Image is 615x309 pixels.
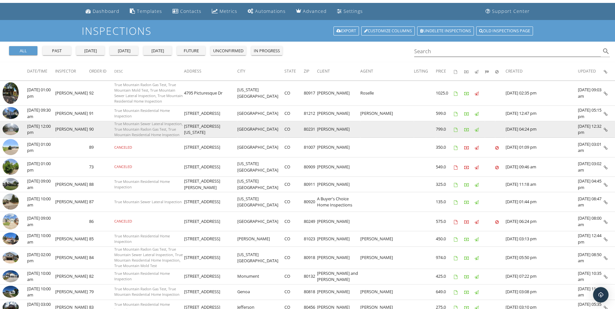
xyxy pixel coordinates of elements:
td: 89 [89,138,114,157]
td: [PERSON_NAME] [317,177,360,192]
td: 87 [89,192,114,212]
span: Desc [114,69,123,74]
button: [DATE] [110,46,138,55]
td: [DATE] 01:00 pm [27,138,55,157]
td: [STREET_ADDRESS] [184,284,237,300]
td: 325.0 [436,177,454,192]
td: [GEOGRAPHIC_DATA] [237,212,284,231]
td: Genoa [237,284,284,300]
td: CO [284,121,304,138]
td: [DATE] 02:35 pm [506,81,578,105]
td: [US_STATE][GEOGRAPHIC_DATA] [237,177,284,192]
td: [PERSON_NAME] [317,138,360,157]
img: 9525937%2Fcover_photos%2Fl72eUsidCE6ddVXRKoLR%2Fsmall.jpg [3,123,19,135]
td: 4795 Picturesque Dr [184,81,237,105]
div: Open Intercom Messenger [593,287,609,303]
td: [DATE] 09:03 am [578,81,604,105]
span: True Mountain Sewer Lateral Inspection [114,199,182,204]
td: [PERSON_NAME] [237,231,284,247]
td: [DATE] 08:00 am [578,212,604,231]
span: True Mountain Residential Home Inspection [114,234,170,244]
td: [DATE] 02:00 pm [27,247,55,269]
td: 80818 [304,284,317,300]
button: all [9,46,37,55]
a: Contacts [170,5,204,17]
td: 82 [89,269,114,284]
td: [DATE] 11:18 am [578,284,604,300]
td: 80911 [304,177,317,192]
th: Date/Time: Not sorted. [27,62,55,80]
td: 80132 [304,269,317,284]
td: [PERSON_NAME] [55,177,89,192]
div: past [45,48,68,54]
span: CANCELED [114,145,132,150]
span: CANCELED [114,164,132,169]
a: Support Center [483,5,532,17]
span: True Mountain Residential Home Inspection [114,108,170,118]
td: 80918 [304,247,317,269]
td: [DATE] 03:08 pm [506,284,578,300]
td: [GEOGRAPHIC_DATA] [237,138,284,157]
h1: Inspections [82,25,534,36]
div: Support Center [492,8,530,14]
th: Paid: Not sorted. [464,62,475,80]
th: Desc: Not sorted. [114,62,184,80]
div: Settings [343,8,363,14]
td: [DATE] 01:09 pm [506,138,578,157]
td: 649.0 [436,284,454,300]
td: 84 [89,247,114,269]
span: Zip [304,68,309,74]
img: 9398167%2Fcover_photos%2FQJJYNY3N220lg8QEq2O2%2Fsmall.jpg [3,252,19,264]
td: 350.0 [436,138,454,157]
td: [US_STATE][GEOGRAPHIC_DATA] [237,192,284,212]
td: 425.0 [436,269,454,284]
div: [DATE] [112,48,136,54]
img: streetview [3,213,19,229]
td: [DATE] 09:30 am [27,106,55,121]
span: Client [317,68,330,74]
span: True Mountain Radon Gas Test, True Mountain Mold Test, True Mountain Sewer Lateral Inspection, Tr... [114,82,183,103]
td: 81212 [304,106,317,121]
td: [PERSON_NAME] [317,157,360,177]
td: [PERSON_NAME] [55,269,89,284]
a: Old inspections page [476,26,533,35]
span: Listing [414,68,428,74]
a: Export [333,26,359,35]
td: [PERSON_NAME] [360,247,414,269]
td: 73 [89,157,114,177]
td: CO [284,192,304,212]
td: [DATE] 08:50 am [578,247,604,269]
td: 549.0 [436,157,454,177]
span: Date/Time [27,68,47,74]
td: 135.0 [436,192,454,212]
td: [STREET_ADDRESS] [184,106,237,121]
td: [GEOGRAPHIC_DATA] [237,121,284,138]
td: CO [284,81,304,105]
td: Roselle [360,81,414,105]
td: [DATE] 01:44 pm [506,192,578,212]
th: Created: Not sorted. [506,62,578,80]
td: [DATE] 11:18 am [506,177,578,192]
img: 9413318%2Freports%2F5bdf811b-4a0f-47d0-a502-9c761d14a020%2Fcover_photos%2FfwhD68IWmpcaWwrjbi3B%2F... [3,233,19,244]
td: [DATE] 05:50 pm [506,247,578,269]
img: 9558758%2Fcover_photos%2Fj4I17XqfPr40H1uFXrWR%2Fsmall.jpg [3,82,19,104]
td: [DATE] 10:00 am [27,269,55,284]
span: Price [436,68,446,74]
a: Metrics [209,5,240,17]
span: CANCELED [114,219,132,224]
button: [DATE] [76,46,105,55]
img: 9376714%2Fcover_photos%2F1yTWAzCQQejB3pb6OMFc%2Fsmall.jpg [3,286,19,298]
th: Price: Not sorted. [436,62,454,80]
div: [DATE] [146,48,169,54]
th: Updated: Not sorted. [578,62,604,80]
th: Zip: Not sorted. [304,62,317,80]
div: Metrics [220,8,237,14]
img: 9390587%2Fcover_photos%2FpX1300WvT2lvwsIVzryA%2Fsmall.jpg [3,270,19,282]
a: Advanced [293,5,329,17]
td: [PERSON_NAME] [317,284,360,300]
td: [US_STATE][GEOGRAPHIC_DATA] [237,247,284,269]
a: Undelete inspections [417,26,474,35]
td: [PERSON_NAME] [317,212,360,231]
th: Submitted: Not sorted. [485,62,495,80]
td: 81023 [304,231,317,247]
